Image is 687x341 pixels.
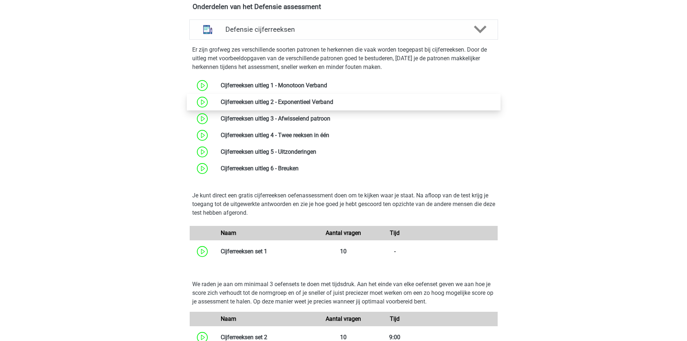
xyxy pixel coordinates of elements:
[369,229,420,237] div: Tijd
[215,98,498,106] div: Cijferreeksen uitleg 2 - Exponentieel Verband
[215,114,498,123] div: Cijferreeksen uitleg 3 - Afwisselend patroon
[192,191,495,217] p: Je kunt direct een gratis cijferreeksen oefenassessment doen om te kijken waar je staat. Na afloo...
[215,148,498,156] div: Cijferreeksen uitleg 5 - Uitzonderingen
[215,229,318,237] div: Naam
[215,315,318,323] div: Naam
[192,45,495,71] p: Er zijn grofweg zes verschillende soorten patronen te herkennen die vaak worden toegepast bij cij...
[192,280,495,306] p: We raden je aan om minimaal 3 oefensets te doen met tijdsdruk. Aan het einde van elke oefenset ge...
[186,19,501,40] a: cijferreeksen Defensie cijferreeksen
[318,315,369,323] div: Aantal vragen
[215,247,318,256] div: Cijferreeksen set 1
[215,81,498,90] div: Cijferreeksen uitleg 1 - Monotoon Verband
[318,229,369,237] div: Aantal vragen
[215,131,498,140] div: Cijferreeksen uitleg 4 - Twee reeksen in één
[369,315,420,323] div: Tijd
[225,25,462,34] h4: Defensie cijferreeksen
[193,3,495,11] h4: Onderdelen van het Defensie assessment
[215,164,498,173] div: Cijferreeksen uitleg 6 - Breuken
[198,20,217,39] img: cijferreeksen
